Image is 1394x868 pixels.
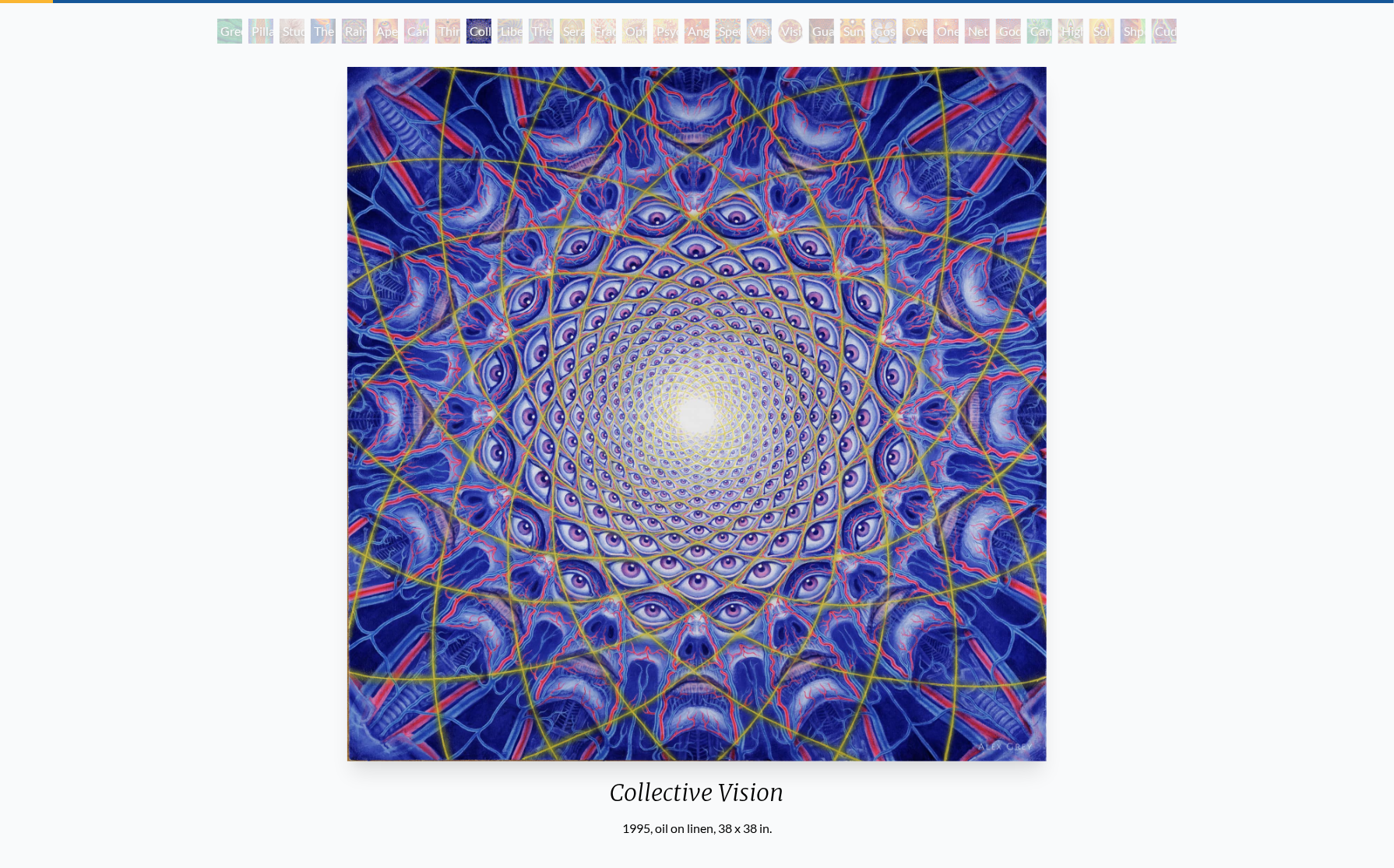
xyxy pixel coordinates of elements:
div: Angel Skin [685,19,709,44]
img: Collective-Vision-1995-Alex-Grey-watermarked.jpg [347,67,1046,761]
div: Rainbow Eye Ripple [342,19,367,44]
div: Oversoul [903,19,928,44]
div: Cannabis Sutra [404,19,429,44]
div: Study for the Great Turn [280,19,304,44]
div: Cannafist [1027,19,1052,44]
div: Sunyata [840,19,865,44]
div: Guardian of Infinite Vision [809,19,834,44]
div: Seraphic Transport Docking on the Third Eye [560,19,585,44]
div: Fractal Eyes [591,19,616,44]
div: Vision [PERSON_NAME] [778,19,803,44]
div: Godself [996,19,1021,44]
div: Cosmic Elf [871,19,896,44]
div: Collective Vision [341,778,1052,819]
div: One [934,19,959,44]
div: Sol Invictus [1090,19,1114,44]
div: Psychomicrograph of a Fractal Paisley Cherub Feather Tip [653,19,678,44]
div: Spectral Lotus [716,19,741,44]
div: Collective Vision [466,19,491,44]
div: The Torch [311,19,336,44]
div: Net of Being [965,19,990,44]
div: The Seer [529,19,554,44]
div: Third Eye Tears of Joy [435,19,460,44]
div: Ophanic Eyelash [622,19,647,44]
div: Aperture [373,19,398,44]
div: Shpongled [1121,19,1146,44]
div: Vision Crystal [747,19,772,44]
div: Cuddle [1152,19,1177,44]
div: Green Hand [217,19,242,44]
div: Pillar of Awareness [248,19,273,44]
div: 1995, oil on linen, 38 x 38 in. [341,819,1052,838]
div: Higher Vision [1058,19,1083,44]
div: Liberation Through Seeing [498,19,523,44]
